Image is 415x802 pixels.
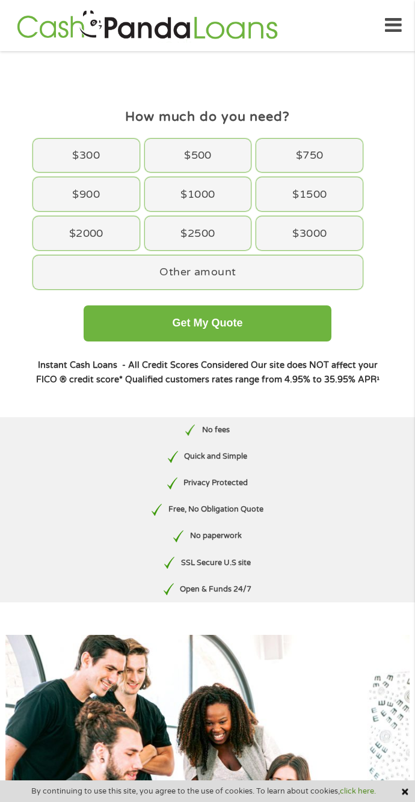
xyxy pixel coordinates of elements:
div: $900 [33,177,140,211]
div: $3000 [256,216,363,250]
div: $2500 [145,216,251,250]
p: Open & Funds 24/7 [180,584,251,595]
img: GetLoanNow Logo [13,8,281,43]
span: By continuing to use this site, you agree to the use of cookies. To learn about cookies, [31,787,376,795]
div: $1500 [256,177,363,211]
strong: Qualified customers rates range from 4.95% to 35.95% APR¹ [125,375,380,385]
strong: Our site does NOT affect your FICO ® credit score* [36,360,378,385]
p: No fees [202,424,230,436]
p: Quick and Simple [184,451,247,462]
p: SSL Secure U.S site [181,557,251,569]
a: click here. [340,786,376,796]
div: Other amount [33,256,363,289]
h4: How much do you need? [30,108,384,125]
div: $750 [256,139,363,173]
button: Get My Quote [84,305,331,341]
p: Free, No Obligation Quote [168,504,263,515]
p: Privacy Protected [183,477,248,489]
div: $300 [33,139,140,173]
div: $1000 [145,177,251,211]
div: $500 [145,139,251,173]
p: No paperwork [190,530,242,542]
div: $2000 [33,216,140,250]
strong: Instant Cash Loans - All Credit Scores Considered [38,360,248,370]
